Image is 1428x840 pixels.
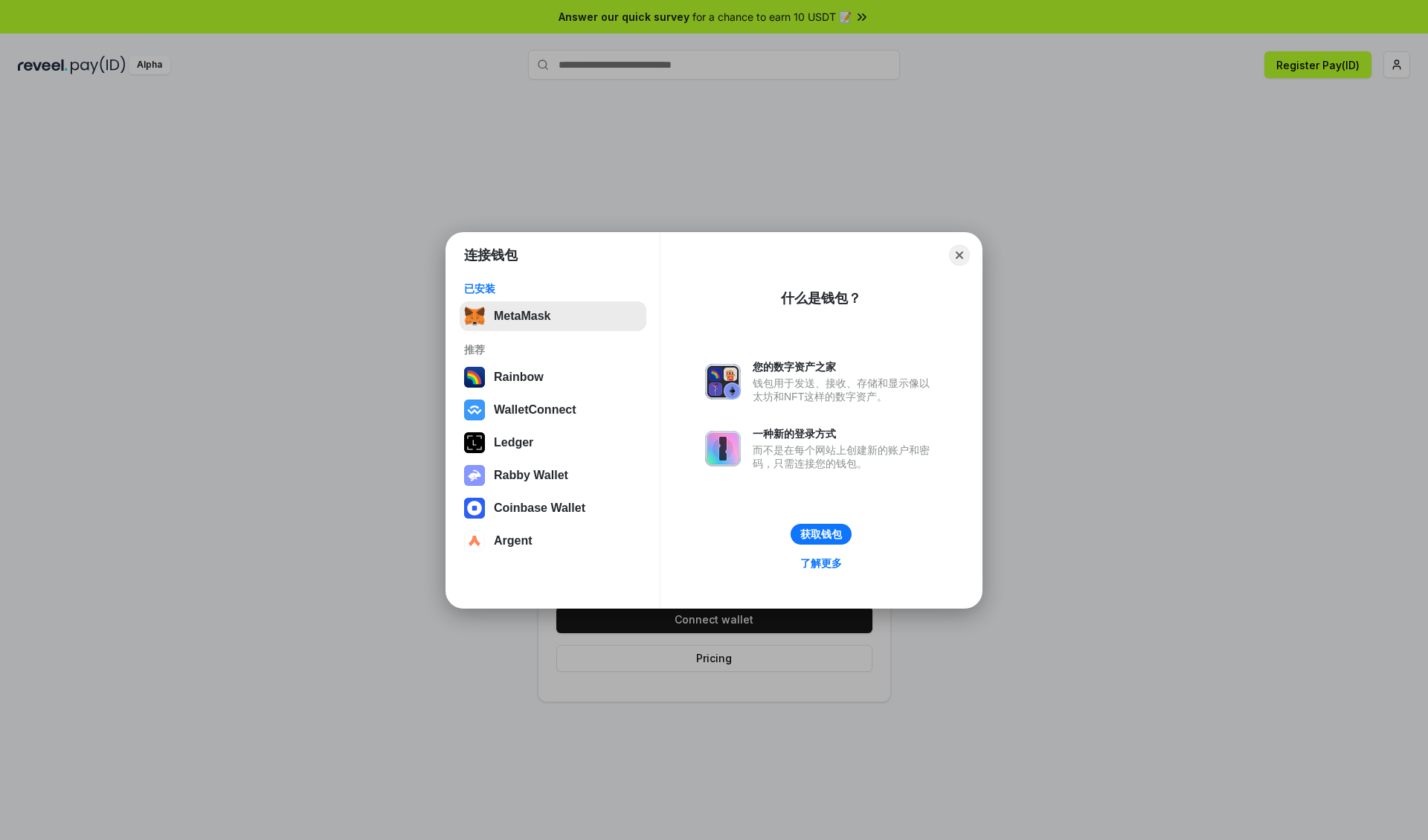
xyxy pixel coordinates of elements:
[460,428,646,458] button: Ledger
[705,431,741,467] img: svg+xml,%3Csvg%20xmlns%3D%22http%3A%2F%2Fwww.w3.org%2F2000%2Fsvg%22%20fill%3D%22none%22%20viewBox...
[781,289,861,307] div: 什么是钱包？
[494,501,585,515] div: Coinbase Wallet
[464,343,642,356] div: 推荐
[753,427,937,440] div: 一种新的登录方式
[494,403,576,417] div: WalletConnect
[464,306,485,327] img: svg+xml,%3Csvg%20fill%3D%22none%22%20height%3D%2233%22%20viewBox%3D%220%200%2035%2033%22%20width%...
[460,493,646,523] button: Coinbase Wallet
[494,469,568,482] div: Rabby Wallet
[460,461,646,490] button: Rabby Wallet
[791,524,852,545] button: 获取钱包
[460,526,646,556] button: Argent
[494,436,533,449] div: Ledger
[753,443,937,470] div: 而不是在每个网站上创建新的账户和密码，只需连接您的钱包。
[949,245,970,266] button: Close
[791,554,851,573] a: 了解更多
[464,432,485,453] img: svg+xml,%3Csvg%20xmlns%3D%22http%3A%2F%2Fwww.w3.org%2F2000%2Fsvg%22%20width%3D%2228%22%20height%3...
[705,364,741,400] img: svg+xml,%3Csvg%20xmlns%3D%22http%3A%2F%2Fwww.w3.org%2F2000%2Fsvg%22%20fill%3D%22none%22%20viewBox...
[464,465,485,486] img: svg+xml,%3Csvg%20xmlns%3D%22http%3A%2F%2Fwww.w3.org%2F2000%2Fsvg%22%20fill%3D%22none%22%20viewBox...
[464,282,642,295] div: 已安装
[464,530,485,551] img: svg+xml,%3Csvg%20width%3D%2228%22%20height%3D%2228%22%20viewBox%3D%220%200%2028%2028%22%20fill%3D...
[460,395,646,425] button: WalletConnect
[494,310,550,323] div: MetaMask
[464,246,518,264] h1: 连接钱包
[460,362,646,392] button: Rainbow
[464,367,485,388] img: svg+xml,%3Csvg%20width%3D%22120%22%20height%3D%22120%22%20viewBox%3D%220%200%20120%20120%22%20fil...
[464,400,485,420] img: svg+xml,%3Csvg%20width%3D%2228%22%20height%3D%2228%22%20viewBox%3D%220%200%2028%2028%22%20fill%3D...
[800,557,842,570] div: 了解更多
[753,360,937,373] div: 您的数字资产之家
[800,528,842,541] div: 获取钱包
[494,534,533,548] div: Argent
[460,301,646,331] button: MetaMask
[753,376,937,403] div: 钱包用于发送、接收、存储和显示像以太坊和NFT这样的数字资产。
[494,371,544,384] div: Rainbow
[464,498,485,519] img: svg+xml,%3Csvg%20width%3D%2228%22%20height%3D%2228%22%20viewBox%3D%220%200%2028%2028%22%20fill%3D...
